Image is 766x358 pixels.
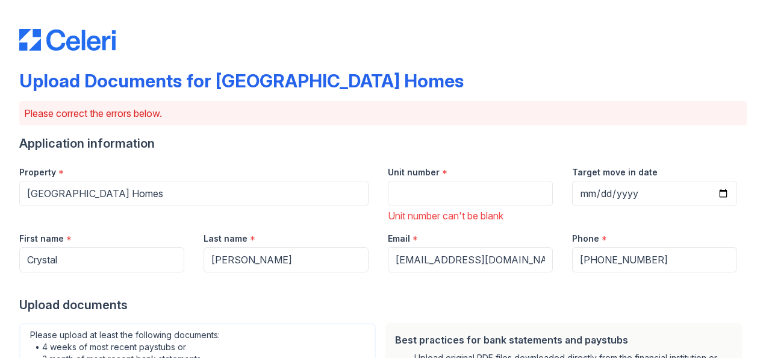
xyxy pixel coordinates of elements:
div: Upload Documents for [GEOGRAPHIC_DATA] Homes [19,70,464,92]
label: First name [19,233,64,245]
p: Please correct the errors below. [24,106,742,121]
label: Unit number [388,166,440,178]
div: Upload documents [19,297,747,313]
label: Last name [204,233,248,245]
label: Phone [572,233,599,245]
label: Property [19,166,56,178]
div: Best practices for bank statements and paystubs [395,333,732,347]
div: Application information [19,135,747,152]
label: Email [388,233,410,245]
label: Target move in date [572,166,658,178]
img: CE_Logo_Blue-a8612792a0a2168367f1c8372b55b34899dd931a85d93a1a3d3e32e68fde9ad4.png [19,29,116,51]
div: Unit number can't be blank [388,209,553,223]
